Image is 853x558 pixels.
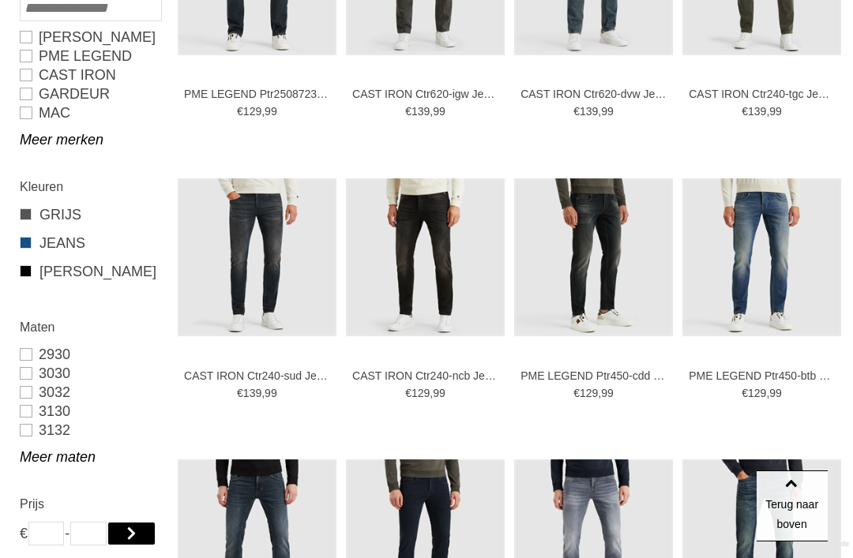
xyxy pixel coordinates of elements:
span: 99 [265,387,277,399]
span: € [405,387,411,399]
span: 129 [411,387,430,399]
span: 99 [769,387,782,399]
a: PME LEGEND [20,47,160,66]
a: [PERSON_NAME] [20,261,160,282]
a: CAST IRON Ctr240-tgc Jeans [689,87,835,101]
span: , [261,387,265,399]
span: € [237,387,243,399]
a: [PERSON_NAME] [20,28,160,47]
span: , [430,387,433,399]
span: € [573,105,580,118]
a: PME LEGEND Ptr2508723-gib Jeans [184,87,330,101]
span: 99 [265,105,277,118]
span: 139 [580,105,598,118]
span: 139 [243,387,261,399]
a: GRIJS [20,204,160,225]
a: MAC [20,103,160,122]
span: 129 [748,387,766,399]
span: € [237,105,243,118]
h2: Maten [20,317,160,337]
span: , [261,105,265,118]
span: , [598,105,601,118]
a: Meer merken [20,130,160,149]
a: Terug naar boven [757,470,828,541]
a: 3032 [20,383,160,402]
span: , [598,387,601,399]
a: PME LEGEND Ptr450-cdd Jeans [520,369,667,383]
a: CAST IRON Ctr240-sud Jeans [184,369,330,383]
span: , [430,105,433,118]
a: 3030 [20,364,160,383]
a: CAST IRON [20,66,160,84]
span: 129 [580,387,598,399]
img: PME LEGEND Ptr450-btb Jeans [682,178,841,337]
span: € [742,387,748,399]
span: 139 [748,105,766,118]
span: 99 [769,105,782,118]
span: 129 [243,105,261,118]
span: 99 [433,387,445,399]
span: € [20,522,28,545]
a: CAST IRON Ctr620-dvw Jeans [520,87,667,101]
span: € [742,105,748,118]
a: CAST IRON Ctr240-ncb Jeans [352,369,498,383]
a: GARDEUR [20,84,160,103]
span: 99 [601,387,614,399]
span: 139 [411,105,430,118]
a: CAST IRON Ctr620-igw Jeans [352,87,498,101]
a: 3130 [20,402,160,421]
a: Meer maten [20,448,160,466]
img: CAST IRON Ctr240-ncb Jeans [346,178,505,337]
a: PME LEGEND Ptr450-btb Jeans [689,369,835,383]
a: 2930 [20,345,160,364]
a: JEANS [20,233,160,253]
h2: Kleuren [20,177,160,197]
span: € [405,105,411,118]
span: - [65,522,70,545]
a: 3132 [20,421,160,440]
span: 99 [601,105,614,118]
img: PME LEGEND Ptr450-cdd Jeans [514,178,673,337]
img: CAST IRON Ctr240-sud Jeans [178,178,336,337]
span: € [573,387,580,399]
h2: Prijs [20,494,160,514]
span: , [766,105,769,118]
span: , [766,387,769,399]
span: 99 [433,105,445,118]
